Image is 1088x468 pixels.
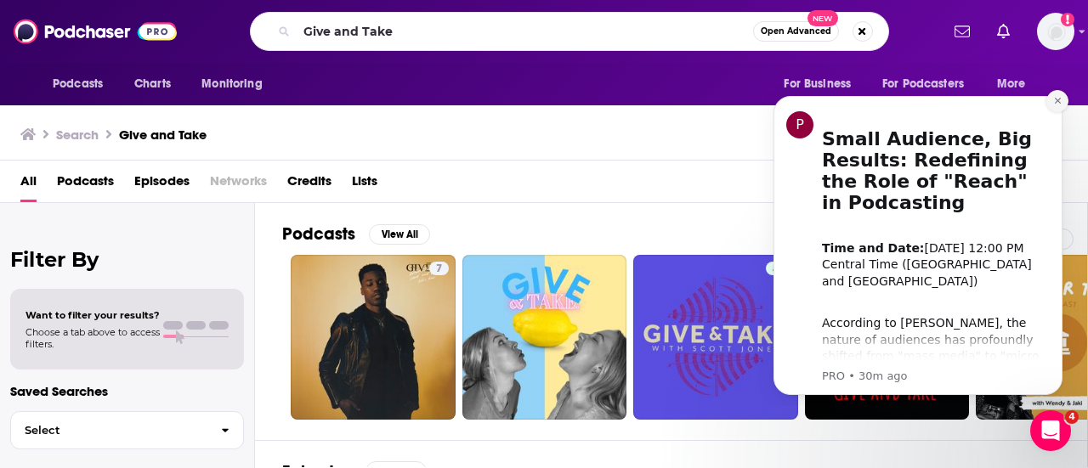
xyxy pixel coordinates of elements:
span: Open Advanced [761,27,831,36]
span: More [997,72,1026,96]
a: 7 [429,262,449,275]
p: Saved Searches [10,383,244,399]
a: Podcasts [57,167,114,202]
h2: Podcasts [282,223,355,245]
span: 7 [436,261,442,278]
iframe: Intercom live chat [1030,410,1071,451]
a: All [20,167,37,202]
span: For Business [784,72,851,96]
img: User Profile [1037,13,1074,50]
img: Podchaser - Follow, Share and Rate Podcasts [14,15,177,48]
button: open menu [190,68,284,100]
button: View All [369,224,430,245]
span: Logged in as LBraverman [1037,13,1074,50]
iframe: Intercom notifications message [748,81,1088,405]
span: Want to filter your results? [25,309,160,321]
button: open menu [985,68,1047,100]
span: For Podcasters [882,72,964,96]
span: Select [11,425,207,436]
span: Networks [210,167,267,202]
div: Search podcasts, credits, & more... [250,12,889,51]
button: open menu [871,68,989,100]
span: 4 [1065,410,1079,424]
button: open menu [41,68,125,100]
a: 7 [291,255,456,420]
a: Episodes [134,167,190,202]
h3: Give and Take [119,127,207,143]
a: Lists [352,167,377,202]
span: Choose a tab above to access filters. [25,326,160,350]
h2: Filter By [10,247,244,272]
a: Show notifications dropdown [948,17,977,46]
input: Search podcasts, credits, & more... [297,18,753,45]
span: Podcasts [53,72,103,96]
button: Open AdvancedNew [753,21,839,42]
a: Show notifications dropdown [990,17,1017,46]
h3: Search [56,127,99,143]
span: Charts [134,72,171,96]
a: PodcastsView All [282,223,430,245]
button: Select [10,411,244,449]
span: New [807,10,838,26]
a: Charts [123,68,181,100]
button: open menu [772,68,872,100]
button: Show profile menu [1037,13,1074,50]
a: Credits [287,167,331,202]
span: Monitoring [201,72,262,96]
svg: Add a profile image [1061,13,1074,26]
